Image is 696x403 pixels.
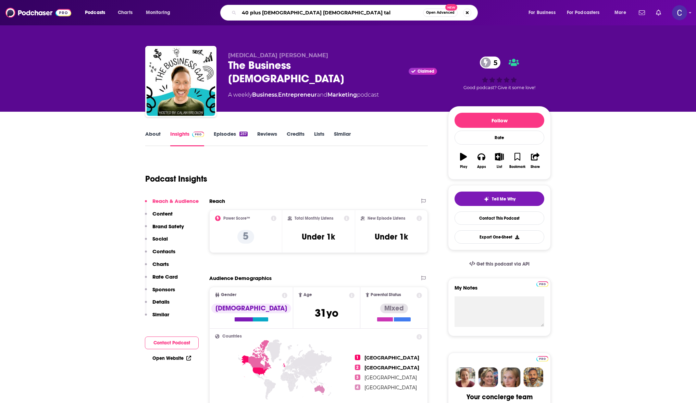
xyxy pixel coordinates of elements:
a: Show notifications dropdown [653,7,664,19]
span: and [317,91,327,98]
button: Play [455,148,472,173]
span: For Business [529,8,556,17]
button: open menu [610,7,635,18]
img: User Profile [672,5,687,20]
a: Open Website [152,355,191,361]
h2: Power Score™ [223,216,250,221]
a: Similar [334,131,351,146]
div: Domain Overview [26,40,61,45]
h3: Under 1k [375,232,408,242]
div: Search podcasts, credits, & more... [227,5,484,21]
span: Podcasts [85,8,105,17]
span: 3 [355,375,360,380]
a: Lists [314,131,324,146]
span: 5 [487,57,501,69]
span: New [445,4,458,11]
span: [GEOGRAPHIC_DATA] [364,384,417,391]
button: Details [145,298,170,311]
a: Contact This Podcast [455,211,544,225]
span: Tell Me Why [492,196,515,202]
span: Get this podcast via API [476,261,530,267]
button: Contacts [145,248,175,261]
h3: Under 1k [302,232,335,242]
p: 5 [237,230,254,244]
a: Reviews [257,131,277,146]
p: Reach & Audience [152,198,199,204]
button: Bookmark [508,148,526,173]
button: open menu [141,7,179,18]
p: Content [152,210,173,217]
div: Play [460,165,467,169]
div: Apps [477,165,486,169]
p: Charts [152,261,169,267]
button: Apps [472,148,490,173]
button: Rate Card [145,273,178,286]
img: tab_domain_overview_orange.svg [18,40,24,45]
div: Bookmark [509,165,525,169]
p: Contacts [152,248,175,255]
span: [GEOGRAPHIC_DATA] [364,355,419,361]
button: Reach & Audience [145,198,199,210]
img: Podchaser Pro [192,132,204,137]
a: Business [252,91,277,98]
span: [GEOGRAPHIC_DATA] [364,365,419,371]
a: Get this podcast via API [464,256,535,272]
a: 5 [480,57,501,69]
span: Countries [222,334,242,339]
span: Gender [221,293,236,297]
p: Brand Safety [152,223,184,230]
button: Follow [455,113,544,128]
div: Rate [455,131,544,145]
span: 31 yo [315,306,338,320]
img: Sydney Profile [456,367,475,387]
button: Sponsors [145,286,175,299]
img: Jon Profile [523,367,543,387]
button: open menu [524,7,564,18]
p: Similar [152,311,169,318]
div: 5Good podcast? Give it some love! [448,52,551,95]
span: [GEOGRAPHIC_DATA] [364,375,417,381]
a: Charts [113,7,137,18]
img: Podchaser Pro [536,356,548,362]
div: List [497,165,502,169]
div: Mixed [380,304,408,313]
button: open menu [80,7,114,18]
p: Rate Card [152,273,178,280]
img: logo_orange.svg [11,11,16,16]
div: A weekly podcast [228,91,379,99]
div: 257 [239,132,248,136]
img: Barbara Profile [478,367,498,387]
button: open menu [562,7,610,18]
button: List [490,148,508,173]
h2: Reach [209,198,225,204]
button: tell me why sparkleTell Me Why [455,192,544,206]
span: [MEDICAL_DATA] [PERSON_NAME] [228,52,328,59]
span: Claimed [418,70,434,73]
a: Show notifications dropdown [636,7,648,19]
img: tell me why sparkle [484,196,489,202]
h2: Audience Demographics [209,275,272,281]
img: website_grey.svg [11,18,16,23]
div: Domain: [DOMAIN_NAME] [18,18,75,23]
div: Share [531,165,540,169]
img: The Business Gay [147,47,215,116]
button: Export One-Sheet [455,230,544,244]
button: Show profile menu [672,5,687,20]
a: Entrepreneur [278,91,317,98]
p: Social [152,235,168,242]
button: Similar [145,311,169,324]
button: Open AdvancedNew [423,9,458,17]
button: Contact Podcast [145,337,199,349]
img: tab_keywords_by_traffic_grey.svg [68,40,74,45]
p: Sponsors [152,286,175,293]
div: [DEMOGRAPHIC_DATA] [211,304,291,313]
div: v 4.0.25 [19,11,34,16]
button: Content [145,210,173,223]
a: Marketing [327,91,357,98]
span: For Podcasters [567,8,600,17]
span: 2 [355,365,360,370]
a: Pro website [536,280,548,287]
span: More [614,8,626,17]
span: Logged in as publicityxxtina [672,5,687,20]
input: Search podcasts, credits, & more... [239,7,423,18]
